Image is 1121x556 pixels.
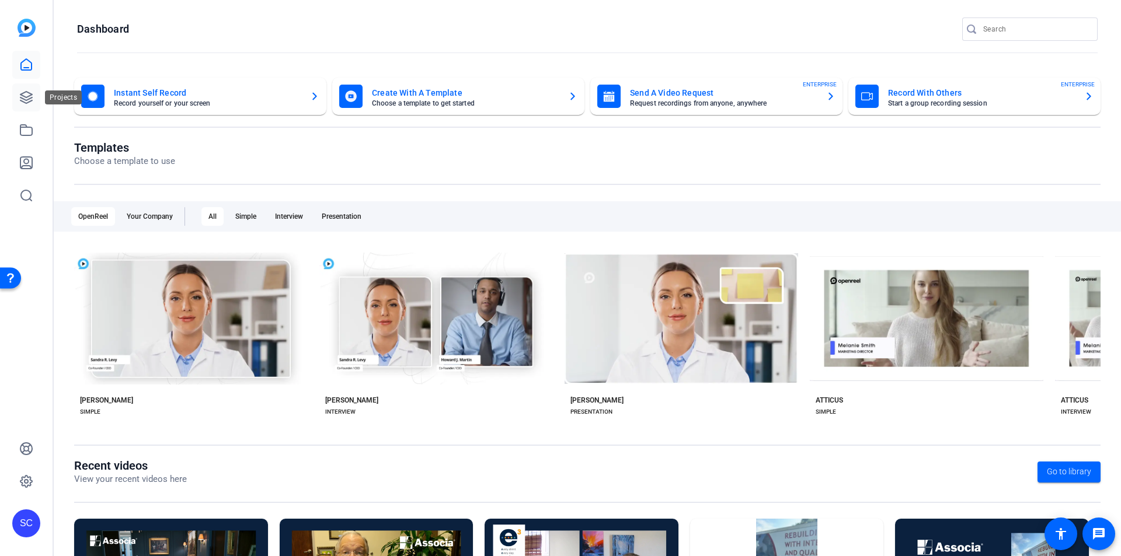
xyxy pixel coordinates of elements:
mat-card-subtitle: Choose a template to get started [372,100,559,107]
div: [PERSON_NAME] [570,396,624,405]
div: SC [12,509,40,537]
div: SIMPLE [816,407,836,417]
div: ATTICUS [1061,396,1088,405]
div: SIMPLE [80,407,100,417]
div: Presentation [315,207,368,226]
div: PRESENTATION [570,407,612,417]
span: Go to library [1047,466,1091,478]
h1: Templates [74,141,175,155]
div: Simple [228,207,263,226]
mat-card-subtitle: Start a group recording session [888,100,1075,107]
mat-card-subtitle: Record yourself or your screen [114,100,301,107]
button: Send A Video RequestRequest recordings from anyone, anywhereENTERPRISE [590,78,843,115]
button: Record With OthersStart a group recording sessionENTERPRISE [848,78,1101,115]
mat-card-subtitle: Request recordings from anyone, anywhere [630,100,817,107]
div: INTERVIEW [1061,407,1091,417]
mat-icon: accessibility [1054,527,1068,541]
mat-card-title: Send A Video Request [630,86,817,100]
button: Instant Self RecordRecord yourself or your screen [74,78,326,115]
div: [PERSON_NAME] [80,396,133,405]
div: [PERSON_NAME] [325,396,378,405]
button: Create With A TemplateChoose a template to get started [332,78,584,115]
p: View your recent videos here [74,473,187,486]
div: OpenReel [71,207,115,226]
div: Your Company [120,207,180,226]
a: Go to library [1038,461,1101,482]
div: INTERVIEW [325,407,356,417]
mat-icon: message [1092,527,1106,541]
div: Interview [268,207,310,226]
h1: Dashboard [77,22,129,36]
span: ENTERPRISE [803,80,837,89]
mat-card-title: Record With Others [888,86,1075,100]
span: ENTERPRISE [1061,80,1095,89]
mat-card-title: Create With A Template [372,86,559,100]
img: blue-gradient.svg [18,19,36,37]
div: All [201,207,224,226]
mat-card-title: Instant Self Record [114,86,301,100]
div: Projects [45,90,82,104]
div: ATTICUS [816,396,843,405]
p: Choose a template to use [74,155,175,168]
input: Search [983,22,1088,36]
h1: Recent videos [74,459,187,473]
